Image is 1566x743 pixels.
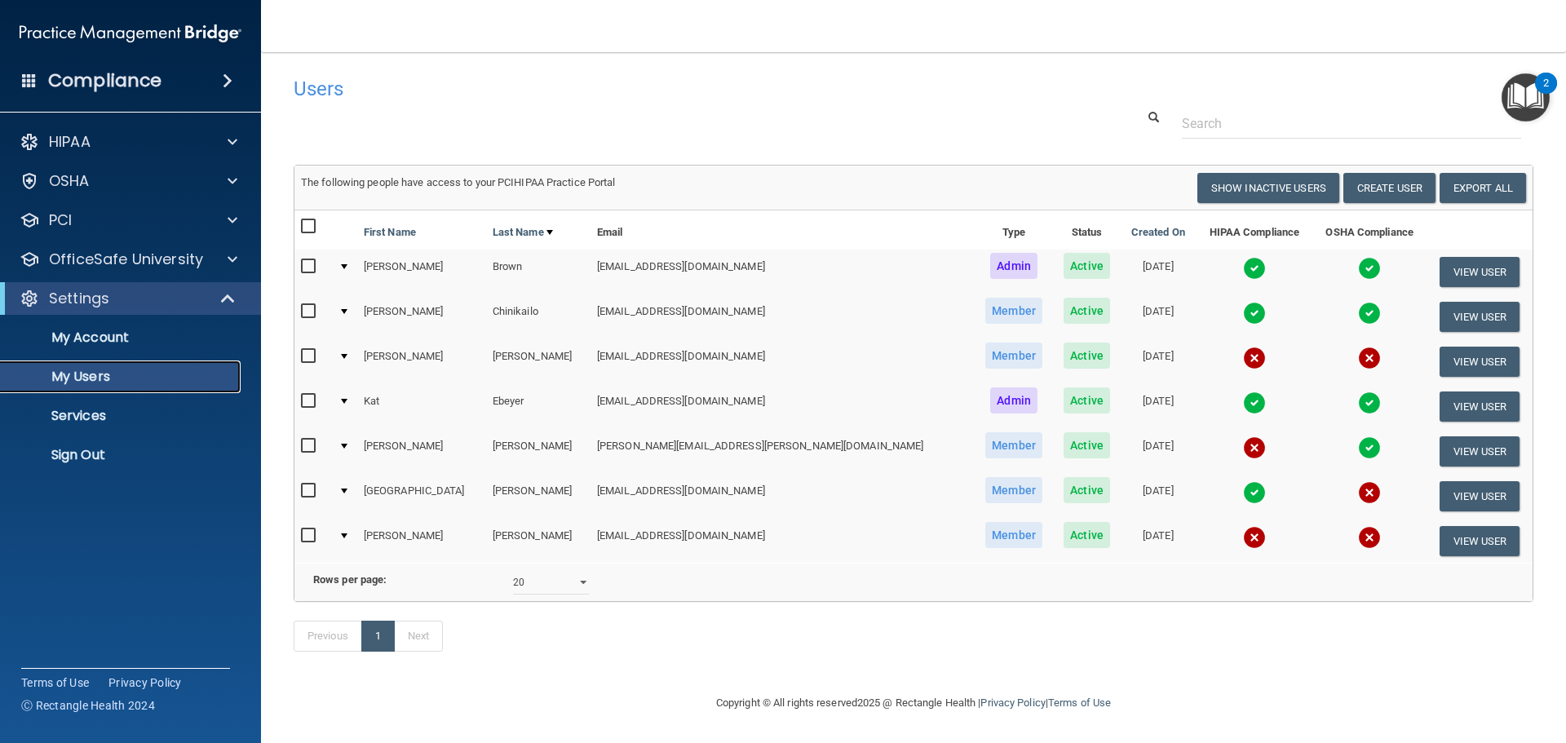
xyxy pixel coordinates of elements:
[1440,173,1526,203] a: Export All
[1053,210,1120,250] th: Status
[313,573,387,586] b: Rows per page:
[1543,83,1549,104] div: 2
[591,384,975,429] td: [EMAIL_ADDRESS][DOMAIN_NAME]
[20,250,237,269] a: OfficeSafe University
[1243,257,1266,280] img: tick.e7d51cea.svg
[49,250,203,269] p: OfficeSafe University
[486,384,591,429] td: Ebeyer
[591,339,975,384] td: [EMAIL_ADDRESS][DOMAIN_NAME]
[985,343,1042,369] span: Member
[1048,697,1111,709] a: Terms of Use
[1121,339,1197,384] td: [DATE]
[357,429,486,474] td: [PERSON_NAME]
[1358,391,1381,414] img: tick.e7d51cea.svg
[486,294,591,339] td: Chinikailo
[591,429,975,474] td: [PERSON_NAME][EMAIL_ADDRESS][PERSON_NAME][DOMAIN_NAME]
[975,210,1054,250] th: Type
[1243,436,1266,459] img: cross.ca9f0e7f.svg
[49,171,90,191] p: OSHA
[357,250,486,294] td: [PERSON_NAME]
[1440,391,1520,422] button: View User
[985,477,1042,503] span: Member
[1440,436,1520,467] button: View User
[1358,436,1381,459] img: tick.e7d51cea.svg
[1440,302,1520,332] button: View User
[1358,347,1381,369] img: cross.ca9f0e7f.svg
[108,674,182,691] a: Privacy Policy
[1064,522,1110,548] span: Active
[20,17,241,50] img: PMB logo
[1121,474,1197,519] td: [DATE]
[493,223,553,242] a: Last Name
[48,69,161,92] h4: Compliance
[1121,429,1197,474] td: [DATE]
[301,176,616,188] span: The following people have access to your PCIHIPAA Practice Portal
[1358,481,1381,504] img: cross.ca9f0e7f.svg
[591,474,975,519] td: [EMAIL_ADDRESS][DOMAIN_NAME]
[1440,481,1520,511] button: View User
[616,677,1211,729] div: Copyright © All rights reserved 2025 @ Rectangle Health | |
[985,432,1042,458] span: Member
[1243,391,1266,414] img: tick.e7d51cea.svg
[21,697,155,714] span: Ⓒ Rectangle Health 2024
[486,519,591,563] td: [PERSON_NAME]
[357,384,486,429] td: Kat
[591,294,975,339] td: [EMAIL_ADDRESS][DOMAIN_NAME]
[357,339,486,384] td: [PERSON_NAME]
[11,369,233,385] p: My Users
[1131,223,1185,242] a: Created On
[394,621,443,652] a: Next
[49,132,91,152] p: HIPAA
[591,250,975,294] td: [EMAIL_ADDRESS][DOMAIN_NAME]
[1502,73,1550,122] button: Open Resource Center, 2 new notifications
[361,621,395,652] a: 1
[990,387,1037,414] span: Admin
[1182,108,1521,139] input: Search
[1064,298,1110,324] span: Active
[11,408,233,424] p: Services
[294,78,1006,100] h4: Users
[11,447,233,463] p: Sign Out
[1064,343,1110,369] span: Active
[486,250,591,294] td: Brown
[20,171,237,191] a: OSHA
[1343,173,1435,203] button: Create User
[364,223,416,242] a: First Name
[1358,526,1381,549] img: cross.ca9f0e7f.svg
[1358,302,1381,325] img: tick.e7d51cea.svg
[294,621,362,652] a: Previous
[1243,347,1266,369] img: cross.ca9f0e7f.svg
[357,519,486,563] td: [PERSON_NAME]
[20,210,237,230] a: PCI
[591,210,975,250] th: Email
[21,674,89,691] a: Terms of Use
[20,289,237,308] a: Settings
[486,474,591,519] td: [PERSON_NAME]
[1284,627,1546,692] iframe: Drift Widget Chat Controller
[1064,477,1110,503] span: Active
[486,339,591,384] td: [PERSON_NAME]
[1121,294,1197,339] td: [DATE]
[1064,253,1110,279] span: Active
[1440,526,1520,556] button: View User
[1243,526,1266,549] img: cross.ca9f0e7f.svg
[49,289,109,308] p: Settings
[1312,210,1427,250] th: OSHA Compliance
[985,298,1042,324] span: Member
[1064,387,1110,414] span: Active
[591,519,975,563] td: [EMAIL_ADDRESS][DOMAIN_NAME]
[1121,519,1197,563] td: [DATE]
[11,329,233,346] p: My Account
[1243,481,1266,504] img: tick.e7d51cea.svg
[1440,347,1520,377] button: View User
[49,210,72,230] p: PCI
[1358,257,1381,280] img: tick.e7d51cea.svg
[1196,210,1312,250] th: HIPAA Compliance
[20,132,237,152] a: HIPAA
[1121,384,1197,429] td: [DATE]
[357,294,486,339] td: [PERSON_NAME]
[1440,257,1520,287] button: View User
[486,429,591,474] td: [PERSON_NAME]
[990,253,1037,279] span: Admin
[1243,302,1266,325] img: tick.e7d51cea.svg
